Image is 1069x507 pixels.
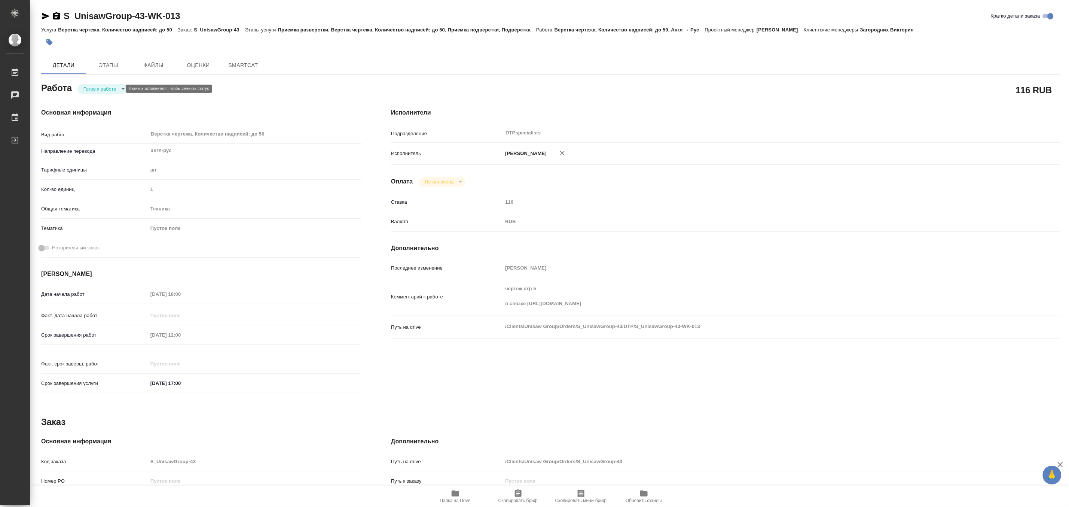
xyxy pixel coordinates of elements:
[41,27,58,33] p: Услуга
[503,150,547,157] p: [PERSON_NAME]
[860,27,919,33] p: Загородних Виктория
[41,148,148,155] p: Направление перевода
[41,312,148,319] p: Факт. дата начала работ
[41,477,148,485] p: Номер РО
[554,145,571,161] button: Удалить исполнителя
[391,244,1061,253] h4: Дополнительно
[41,34,58,51] button: Добавить тэг
[503,282,1005,310] textarea: чертеж стр 5 в связке [URL][DOMAIN_NAME]
[41,291,148,298] p: Дата начала работ
[41,166,148,174] p: Тарифные единицы
[440,498,471,503] span: Папка на Drive
[391,477,503,485] p: Путь к заказу
[555,498,607,503] span: Скопировать мини-бриф
[41,131,148,139] p: Вид работ
[41,108,361,117] h4: Основная информация
[550,486,613,507] button: Скопировать мини-бриф
[150,225,352,232] div: Пустое поле
[148,310,213,321] input: Пустое поле
[41,205,148,213] p: Общая тематика
[391,264,503,272] p: Последнее изменение
[536,27,555,33] p: Работа
[148,164,361,176] div: шт
[1016,84,1052,96] h2: 116 RUB
[391,177,413,186] h4: Оплата
[180,61,216,70] span: Оценки
[626,498,662,503] span: Обновить файлы
[135,61,171,70] span: Файлы
[419,177,465,187] div: Готов к работе
[41,437,361,446] h4: Основная информация
[423,179,456,185] button: Не оплачена
[391,218,503,225] p: Валюта
[41,458,148,465] p: Код заказа
[225,61,261,70] span: SmartCat
[148,358,213,369] input: Пустое поле
[41,12,50,21] button: Скопировать ссылку для ЯМессенджера
[391,458,503,465] p: Путь на drive
[487,486,550,507] button: Скопировать бриф
[148,203,361,215] div: Техника
[391,324,503,331] p: Путь на drive
[41,225,148,232] p: Тематика
[77,84,128,94] div: Готов к работе
[41,270,361,279] h4: [PERSON_NAME]
[278,27,537,33] p: Приемка разверстки, Верстка чертежа. Количество надписей: до 50, Приемка подверстки, Подверстка
[757,27,804,33] p: [PERSON_NAME]
[391,293,503,301] p: Комментарий к работе
[1046,467,1059,483] span: 🙏
[705,27,757,33] p: Проектный менеджер
[804,27,860,33] p: Клиентские менеджеры
[148,456,361,467] input: Пустое поле
[391,150,503,157] p: Исполнитель
[64,11,180,21] a: S_UnisawGroup-43-WK-013
[41,81,72,94] h2: Работа
[41,331,148,339] p: Срок завершения работ
[391,437,1061,446] h4: Дополнительно
[58,27,178,33] p: Верстка чертежа. Количество надписей: до 50
[503,215,1005,228] div: RUB
[41,380,148,387] p: Срок завершения услуги
[52,12,61,21] button: Скопировать ссылку
[498,498,538,503] span: Скопировать бриф
[148,184,361,195] input: Пустое поле
[52,244,100,252] span: Нотариальный заказ
[148,289,213,300] input: Пустое поле
[503,197,1005,207] input: Пустое поле
[991,12,1040,20] span: Кратко детали заказа
[503,476,1005,486] input: Пустое поле
[41,360,148,368] p: Факт. срок заверш. работ
[46,61,82,70] span: Детали
[148,222,361,235] div: Пустое поле
[503,456,1005,467] input: Пустое поле
[503,262,1005,273] input: Пустое поле
[391,130,503,137] p: Подразделение
[245,27,278,33] p: Этапы услуги
[41,416,65,428] h2: Заказ
[1043,466,1062,485] button: 🙏
[178,27,194,33] p: Заказ:
[148,330,213,340] input: Пустое поле
[391,198,503,206] p: Ставка
[148,476,361,486] input: Пустое поле
[555,27,705,33] p: Верстка чертежа. Количество надписей: до 50, Англ → Рус
[41,186,148,193] p: Кол-во единиц
[194,27,245,33] p: S_UnisawGroup-43
[148,378,213,389] input: ✎ Введи что-нибудь
[424,486,487,507] button: Папка на Drive
[613,486,675,507] button: Обновить файлы
[391,108,1061,117] h4: Исполнители
[81,86,119,92] button: Готов к работе
[503,320,1005,333] textarea: /Clients/Unisaw Group/Orders/S_UnisawGroup-43/DTP/S_UnisawGroup-43-WK-013
[91,61,126,70] span: Этапы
